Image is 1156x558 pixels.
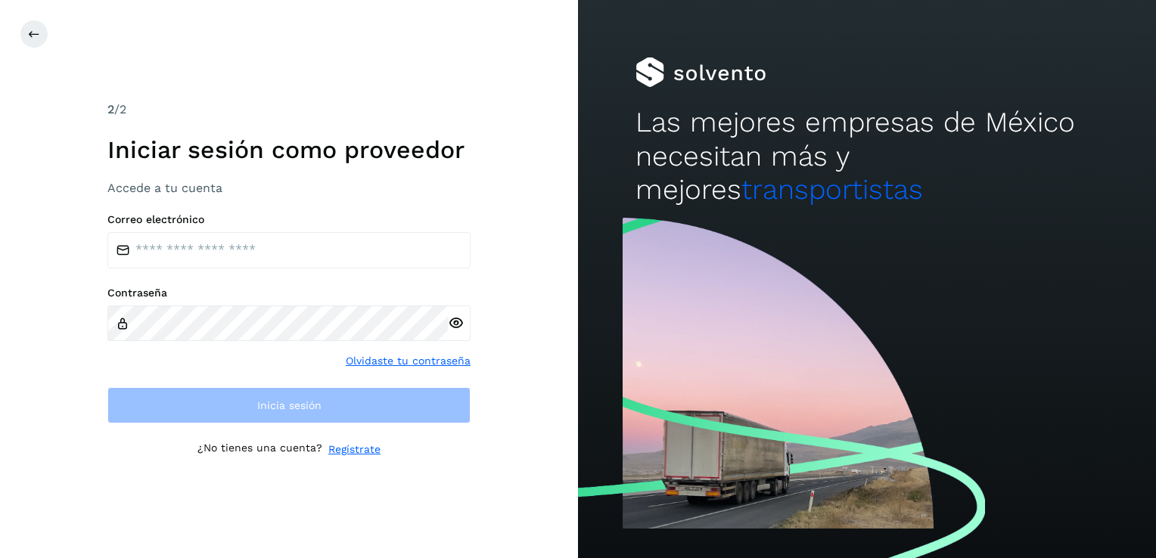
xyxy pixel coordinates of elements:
button: Inicia sesión [107,387,471,423]
a: Regístrate [328,442,381,457]
span: Inicia sesión [257,400,322,411]
h1: Iniciar sesión como proveedor [107,135,471,164]
label: Correo electrónico [107,213,471,226]
div: /2 [107,101,471,119]
p: ¿No tienes una cuenta? [197,442,322,457]
h2: Las mejores empresas de México necesitan más y mejores [635,106,1098,206]
span: 2 [107,102,114,116]
label: Contraseña [107,287,471,299]
span: transportistas [741,173,923,206]
h3: Accede a tu cuenta [107,181,471,195]
a: Olvidaste tu contraseña [346,353,471,369]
